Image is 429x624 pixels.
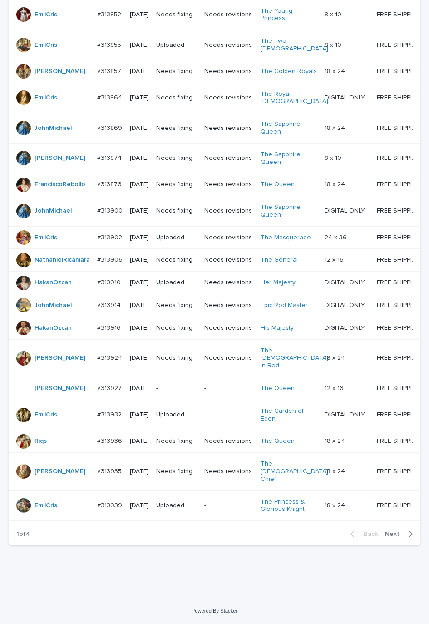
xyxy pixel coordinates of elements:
p: #313900 [97,205,124,215]
a: [PERSON_NAME] [35,154,85,162]
p: [DATE] [130,124,149,132]
p: Needs fixing [156,437,197,445]
p: FREE SHIPPING - preview in 1-2 business days, after your approval delivery will take 5-10 b.d. [377,92,420,102]
p: Needs revisions [204,94,253,102]
a: The [DEMOGRAPHIC_DATA] In Red [261,347,328,370]
p: DIGITAL ONLY [325,92,367,102]
a: The Masquerade [261,234,311,242]
p: #313869 [97,123,124,132]
p: #313906 [97,254,124,264]
p: Needs fixing [156,124,197,132]
a: EmilCris [35,11,57,19]
a: The Princess & Glorious Knight [261,498,317,514]
p: FREE SHIPPING - preview in 1-2 business days, after your approval delivery will take 5-10 b.d. [377,205,420,215]
p: DIGITAL ONLY [325,300,367,309]
p: Needs fixing [156,207,197,215]
a: The Queen [261,385,295,392]
p: #313932 [97,409,123,419]
p: Needs fixing [156,154,197,162]
a: Epic Rod Master [261,302,308,309]
a: Riqs [35,437,47,445]
p: #313916 [97,322,123,332]
p: #313852 [97,9,123,19]
p: Needs revisions [204,256,253,264]
p: 8 x 10 [325,9,343,19]
p: FREE SHIPPING - preview in 1-2 business days, after your approval delivery will take 5-10 b.d. [377,232,420,242]
a: The Queen [261,181,295,188]
p: #313874 [97,153,123,162]
p: FREE SHIPPING - preview in 1-2 business days, after your approval delivery will take 5-10 b.d. [377,500,420,510]
p: DIGITAL ONLY [325,277,367,287]
a: The Sapphire Queen [261,120,317,136]
p: Uploaded [156,411,197,419]
p: 1 of 4 [9,523,37,545]
p: FREE SHIPPING - preview in 1-2 business days, after your approval delivery will take 5-10 b.d. [377,153,420,162]
a: The Royal [DEMOGRAPHIC_DATA] [261,90,328,106]
a: [PERSON_NAME] [35,468,85,475]
p: Uploaded [156,279,197,287]
p: FREE SHIPPING - preview in 1-2 business days, after your approval delivery will take 5-10 b.d. [377,409,420,419]
p: [DATE] [130,279,149,287]
a: The Golden Royals [261,68,317,75]
p: #313936 [97,436,124,445]
p: Needs revisions [204,11,253,19]
p: Needs revisions [204,181,253,188]
p: 8 x 10 [325,40,343,49]
p: 18 x 24 [325,466,347,475]
a: JohnMichael [35,207,72,215]
p: [DATE] [130,181,149,188]
p: FREE SHIPPING - preview in 1-2 business days, after your approval delivery will take 5-10 b.d. [377,123,420,132]
p: FREE SHIPPING - preview in 1-2 business days, after your approval delivery will take 6-10 busines... [377,352,420,362]
p: #313902 [97,232,124,242]
p: [DATE] [130,94,149,102]
p: 18 x 24 [325,352,347,362]
p: [DATE] [130,207,149,215]
p: FREE SHIPPING - preview in 1-2 business days, after your approval delivery will take 5-10 b.d. [377,322,420,332]
p: 18 x 24 [325,179,347,188]
a: EmilCris [35,234,57,242]
p: [DATE] [130,385,149,392]
p: 18 x 24 [325,436,347,445]
a: Powered By Stacker [192,608,237,614]
p: 18 x 24 [325,123,347,132]
p: 18 x 24 [325,500,347,510]
p: #313914 [97,300,123,309]
p: Needs revisions [204,468,253,475]
a: EmilCris [35,41,57,49]
p: - [204,411,253,419]
p: [DATE] [130,437,149,445]
a: HakanOzcan [35,279,72,287]
p: Needs revisions [204,354,253,362]
a: The General [261,256,298,264]
a: EmilCris [35,411,57,419]
p: FREE SHIPPING - preview in 1-2 business days, after your approval delivery will take 5-10 b.d. [377,66,420,75]
p: FREE SHIPPING - preview in 1-2 business days, after your approval delivery will take 5-10 b.d. [377,383,420,392]
p: [DATE] [130,354,149,362]
p: [DATE] [130,154,149,162]
p: DIGITAL ONLY [325,205,367,215]
a: EmilCris [35,94,57,102]
p: Needs revisions [204,207,253,215]
p: FREE SHIPPING - preview in 1-2 business days, after your approval delivery will take 5-10 b.d. [377,300,420,309]
p: Needs fixing [156,302,197,309]
p: [DATE] [130,302,149,309]
a: FranciscoRebollo [35,181,85,188]
p: FREE SHIPPING - preview in 1-2 business days, after your approval delivery will take 5-10 b.d. [377,40,420,49]
p: Uploaded [156,41,197,49]
p: [DATE] [130,468,149,475]
p: Needs fixing [156,256,197,264]
p: 8 x 10 [325,153,343,162]
p: - [204,385,253,392]
p: [DATE] [130,324,149,332]
p: - [156,385,197,392]
p: Needs fixing [156,94,197,102]
a: The Sapphire Queen [261,151,317,166]
p: 12 x 16 [325,254,345,264]
a: NathanielRicamara [35,256,90,264]
a: The Queen [261,437,295,445]
a: The Two [DEMOGRAPHIC_DATA] [261,37,328,53]
p: #313855 [97,40,123,49]
p: Needs fixing [156,68,197,75]
p: FREE SHIPPING - preview in 1-2 business days, after your approval delivery will take 5-10 b.d. [377,436,420,445]
p: DIGITAL ONLY [325,409,367,419]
